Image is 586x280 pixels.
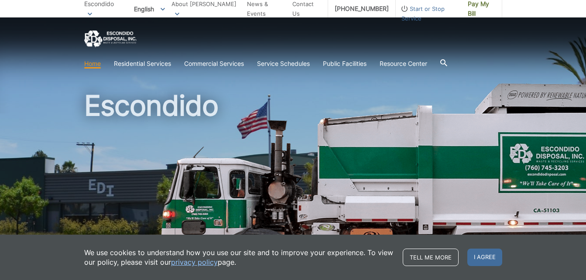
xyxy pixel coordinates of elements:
a: privacy policy [171,257,218,267]
p: We use cookies to understand how you use our site and to improve your experience. To view our pol... [84,248,394,267]
a: Commercial Services [184,59,244,68]
a: Home [84,59,101,68]
a: Service Schedules [257,59,310,68]
a: Tell me more [403,249,459,266]
span: I agree [467,249,502,266]
span: English [127,2,171,16]
a: EDCD logo. Return to the homepage. [84,31,137,48]
a: Residential Services [114,59,171,68]
a: Public Facilities [323,59,367,68]
a: Resource Center [380,59,427,68]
